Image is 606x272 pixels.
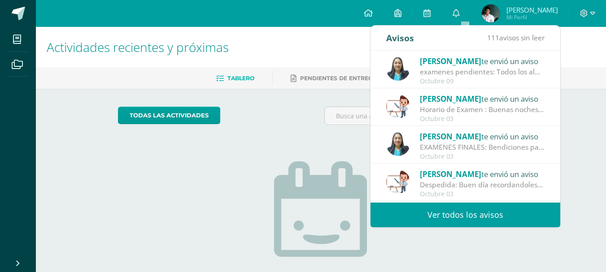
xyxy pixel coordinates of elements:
[420,131,481,142] span: [PERSON_NAME]
[291,71,377,86] a: Pendientes de entrega
[420,56,481,66] span: [PERSON_NAME]
[487,33,499,43] span: 111
[420,94,481,104] span: [PERSON_NAME]
[386,57,410,81] img: 49168807a2b8cca0ef2119beca2bd5ad.png
[506,13,558,21] span: Mi Perfil
[420,55,545,67] div: te envió un aviso
[420,78,545,85] div: Octubre 09
[420,93,545,104] div: te envió un aviso
[371,203,560,227] a: Ver todos los avisos
[216,71,254,86] a: Tablero
[420,169,481,179] span: [PERSON_NAME]
[386,95,410,118] img: 66b8cf1cec89364a4f61a7e3b14e6833.png
[482,4,500,22] img: 72adf09ccefca57803c21869994cf9bb.png
[420,142,545,152] div: EXAMENES FINALES: Bendiciones para cada uno Se les recuerda que la otra semana se estarán realiza...
[386,170,410,194] img: 66b8cf1cec89364a4f61a7e3b14e6833.png
[506,5,558,14] span: [PERSON_NAME]
[420,130,545,142] div: te envió un aviso
[47,39,229,56] span: Actividades recientes y próximas
[420,153,545,160] div: Octubre 03
[420,190,545,198] div: Octubre 03
[227,75,254,82] span: Tablero
[300,75,377,82] span: Pendientes de entrega
[420,180,545,190] div: Despedida: Buen día recordandoles que pueden llegar de lona y playera del colegio, el dia de hoy
[386,132,410,156] img: 49168807a2b8cca0ef2119beca2bd5ad.png
[420,67,545,77] div: examenes pendientes: Todos los alumnos que tienen exámenes pendientes, deben presentarse ,mañana ...
[420,168,545,180] div: te envió un aviso
[420,104,545,115] div: Horario de Examen : Buenas noches, envio el horario de exámenes
[386,26,414,50] div: Avisos
[420,115,545,123] div: Octubre 03
[487,33,545,43] span: avisos sin leer
[325,107,523,125] input: Busca una actividad próxima aquí...
[118,107,220,124] a: todas las Actividades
